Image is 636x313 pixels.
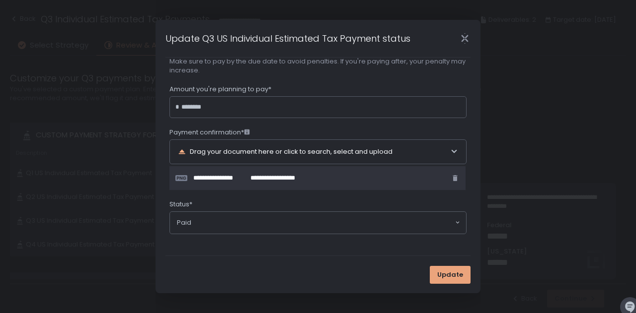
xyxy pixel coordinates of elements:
span: Update [437,270,463,279]
span: Make sure to pay by the due date to avoid penalties. If you're paying after, your penalty may inc... [169,57,467,75]
h1: Update Q3 US Individual Estimated Tax Payment status [165,32,410,45]
span: Amount you're planning to pay* [169,85,271,94]
div: Close [449,33,480,44]
input: Search for option [191,218,454,228]
div: Search for option [170,212,466,234]
span: Status* [169,200,192,209]
span: Paid [177,218,191,227]
span: Payment confirmation* [169,128,250,137]
button: Update [430,266,471,284]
